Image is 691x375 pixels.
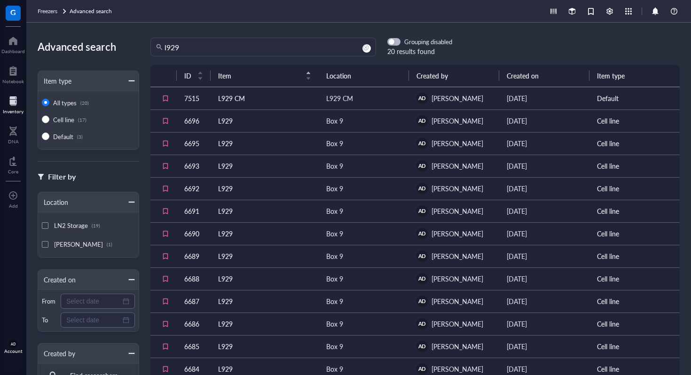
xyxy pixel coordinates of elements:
[507,273,582,284] div: [DATE]
[92,223,100,228] div: (19)
[8,154,18,174] a: Core
[507,364,582,374] div: [DATE]
[177,245,211,267] td: 6689
[11,342,16,346] span: AD
[326,251,343,261] div: Box 9
[326,93,353,103] div: L929 CM
[211,132,319,155] td: L929
[3,94,24,114] a: Inventory
[177,222,211,245] td: 6690
[38,348,75,359] div: Created by
[499,65,589,87] th: Created on
[211,312,319,335] td: L929
[319,65,409,87] th: Location
[589,222,680,245] td: Cell line
[589,132,680,155] td: Cell line
[211,245,319,267] td: L929
[507,341,582,352] div: [DATE]
[211,155,319,177] td: L929
[211,109,319,132] td: L929
[418,162,426,170] span: AD
[418,94,426,102] span: AD
[507,251,582,261] div: [DATE]
[177,335,211,358] td: 6685
[326,161,343,171] div: Box 9
[507,138,582,148] div: [DATE]
[589,290,680,312] td: Cell line
[507,319,582,329] div: [DATE]
[387,46,452,56] div: 20 results found
[38,274,76,285] div: Created on
[38,76,71,86] div: Item type
[326,296,343,306] div: Box 9
[507,296,582,306] div: [DATE]
[432,161,483,171] span: [PERSON_NAME]
[432,319,483,328] span: [PERSON_NAME]
[326,183,343,194] div: Box 9
[418,365,426,373] span: AD
[507,206,582,216] div: [DATE]
[48,171,76,183] div: Filter by
[418,207,426,215] span: AD
[8,169,18,174] div: Core
[177,267,211,290] td: 6688
[177,109,211,132] td: 6696
[211,335,319,358] td: L929
[418,252,426,260] span: AD
[432,139,483,148] span: [PERSON_NAME]
[211,290,319,312] td: L929
[589,267,680,290] td: Cell line
[66,296,121,306] input: Select date
[77,134,83,140] div: (3)
[54,221,88,230] span: LN2 Storage
[38,7,68,16] a: Freezers
[177,200,211,222] td: 6691
[432,94,483,103] span: [PERSON_NAME]
[418,297,426,305] span: AD
[53,98,77,107] span: All types
[8,124,19,144] a: DNA
[177,312,211,335] td: 6686
[70,7,114,16] a: Advanced search
[589,312,680,335] td: Cell line
[326,138,343,148] div: Box 9
[38,7,57,15] span: Freezers
[418,343,426,351] span: AD
[38,38,139,55] div: Advanced search
[432,251,483,261] span: [PERSON_NAME]
[211,65,319,87] th: Item
[326,364,343,374] div: Box 9
[4,348,23,354] div: Account
[418,185,426,193] span: AD
[177,65,211,87] th: ID
[418,275,426,283] span: AD
[432,229,483,238] span: [PERSON_NAME]
[589,245,680,267] td: Cell line
[107,242,112,247] div: (1)
[211,87,319,109] td: L929 CM
[66,315,121,325] input: Select date
[42,297,57,305] div: From
[211,177,319,200] td: L929
[432,206,483,216] span: [PERSON_NAME]
[211,200,319,222] td: L929
[432,364,483,374] span: [PERSON_NAME]
[326,273,343,284] div: Box 9
[418,117,426,125] span: AD
[418,230,426,238] span: AD
[177,132,211,155] td: 6695
[589,109,680,132] td: Cell line
[3,109,24,114] div: Inventory
[589,87,680,109] td: Default
[507,116,582,126] div: [DATE]
[218,70,300,81] span: Item
[211,267,319,290] td: L929
[10,6,16,18] span: G
[589,65,680,87] th: Item type
[432,342,483,351] span: [PERSON_NAME]
[211,222,319,245] td: L929
[432,297,483,306] span: [PERSON_NAME]
[177,177,211,200] td: 6692
[9,203,18,209] div: Add
[507,183,582,194] div: [DATE]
